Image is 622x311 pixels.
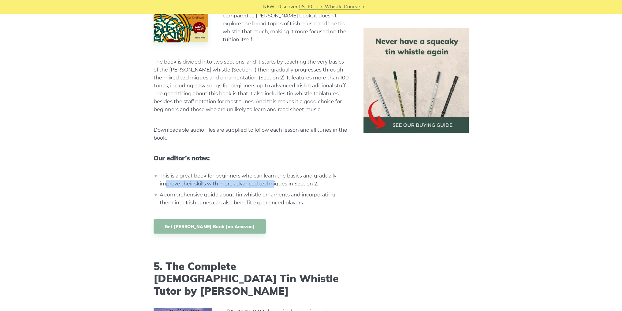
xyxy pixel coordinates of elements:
[154,58,349,114] p: The book is divided into two sections, and it starts by teaching the very basics of the [PERSON_N...
[154,155,349,162] span: Our editor’s notes:
[363,28,469,133] img: tin whistle buying guide
[299,3,360,10] a: PST10 - Tin Whistle Course
[154,126,349,142] p: Downloadable audio files are supplied to follow each lesson and all tunes in the book.
[154,219,266,234] a: Get [PERSON_NAME] Book (on Amazon)
[263,3,276,10] span: NEW:
[158,172,349,188] li: This is a great book for beginners who can learn the basics and gradually improve their skills wi...
[277,3,298,10] span: Discover
[154,260,349,298] h2: 5. The Complete [DEMOGRAPHIC_DATA] Tin Whistle Tutor by [PERSON_NAME]
[158,191,349,207] li: A comprehensive guide about tin whistle ornaments and incorporating them into Irish tunes can als...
